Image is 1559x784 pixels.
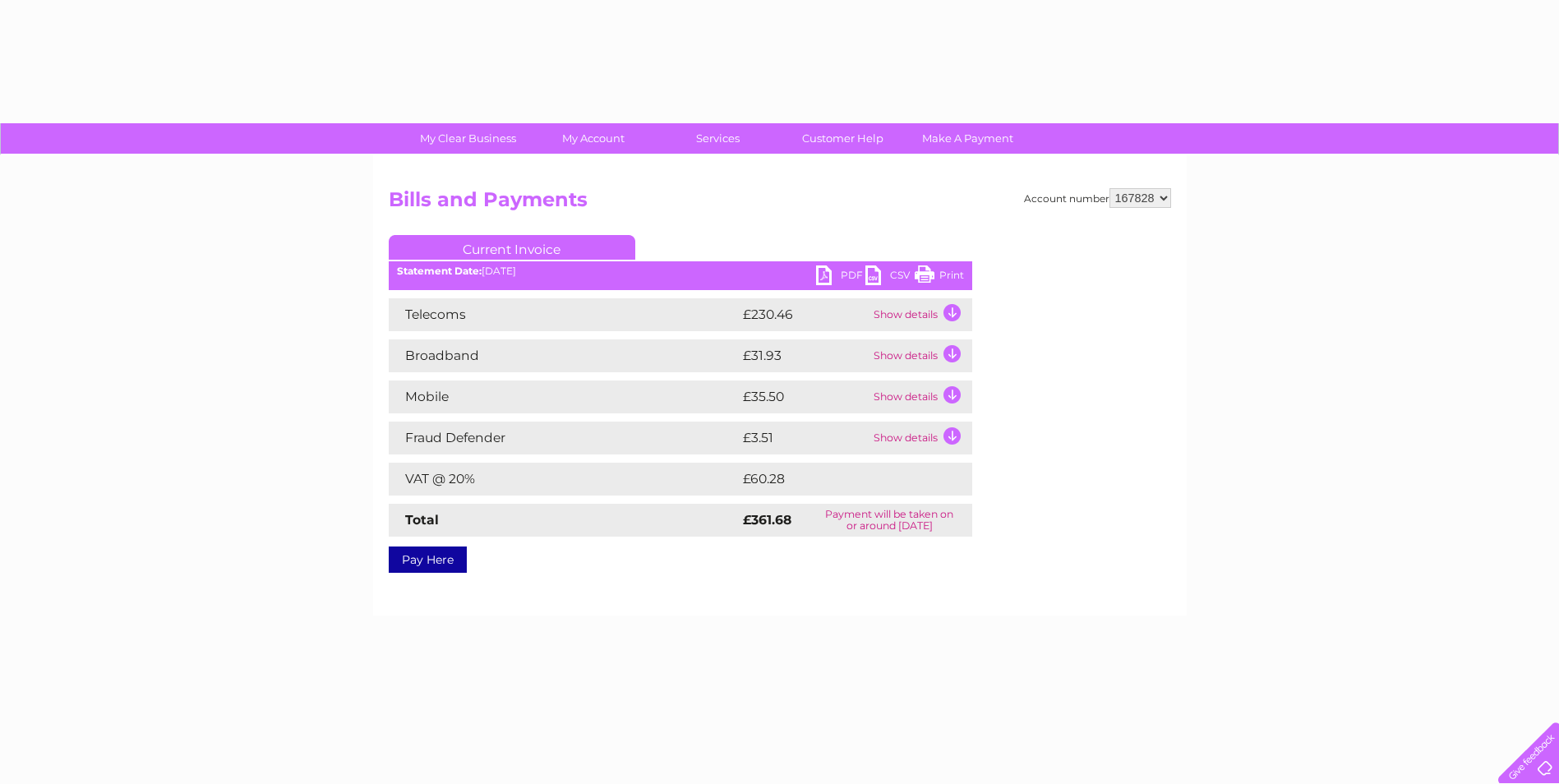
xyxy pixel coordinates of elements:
a: Pay Here [389,546,467,573]
b: Statement Date: [397,265,482,277]
strong: £361.68 [743,512,791,528]
a: My Account [525,123,661,154]
a: PDF [816,265,865,289]
td: Show details [869,298,972,331]
a: Make A Payment [900,123,1035,154]
a: My Clear Business [400,123,536,154]
td: VAT @ 20% [389,463,739,496]
td: £3.51 [739,422,869,454]
a: Services [650,123,786,154]
a: CSV [865,265,915,289]
td: £230.46 [739,298,869,331]
td: Show details [869,380,972,413]
a: Customer Help [775,123,911,154]
td: Broadband [389,339,739,372]
td: Payment will be taken on or around [DATE] [807,504,972,537]
strong: Total [405,512,439,528]
td: Show details [869,339,972,372]
div: [DATE] [389,265,972,277]
td: Mobile [389,380,739,413]
a: Print [915,265,964,289]
td: Show details [869,422,972,454]
h2: Bills and Payments [389,188,1171,219]
td: £60.28 [739,463,939,496]
div: Account number [1024,188,1171,208]
td: Telecoms [389,298,739,331]
td: £35.50 [739,380,869,413]
td: £31.93 [739,339,869,372]
td: Fraud Defender [389,422,739,454]
a: Current Invoice [389,235,635,260]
